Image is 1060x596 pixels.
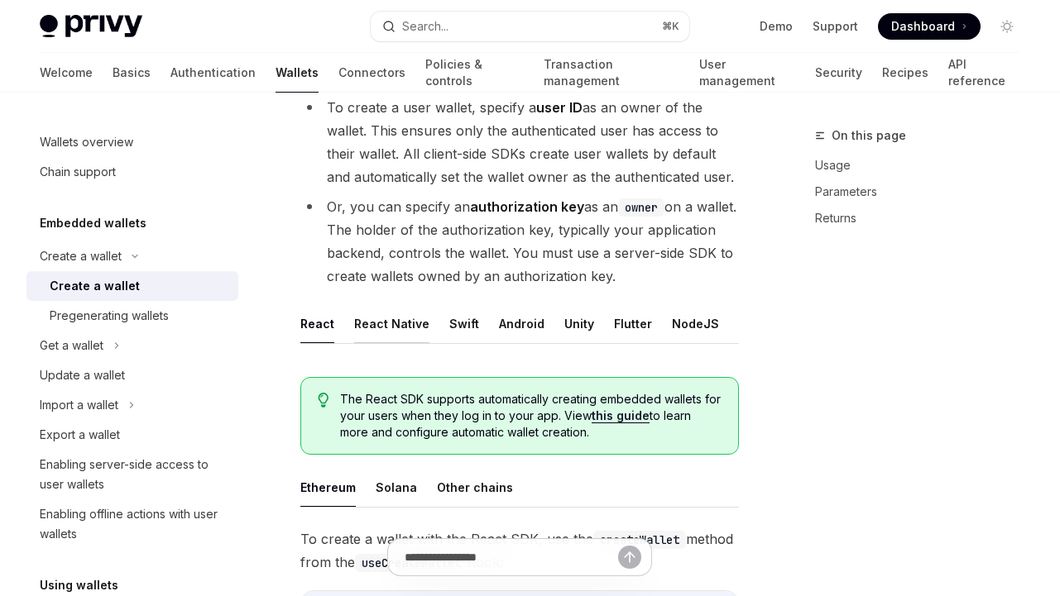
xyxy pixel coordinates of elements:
[276,53,319,93] a: Wallets
[544,53,679,93] a: Transaction management
[371,12,688,41] button: Search...⌘K
[26,450,238,499] a: Enabling server-side access to user wallets
[672,304,719,343] button: NodeJS
[300,96,739,188] li: To create a user wallet, specify a as an owner of the wallet. This ensures only the authenticated...
[338,53,405,93] a: Connectors
[882,53,928,93] a: Recipes
[354,304,429,343] button: React Native
[300,468,356,507] button: Ethereum
[832,126,906,145] span: On this page
[948,53,1020,93] a: API reference
[699,53,796,93] a: User management
[40,365,125,385] div: Update a wallet
[376,468,417,507] button: Solana
[564,304,594,343] button: Unity
[618,546,641,569] button: Send message
[40,162,116,182] div: Chain support
[40,132,133,152] div: Wallets overview
[614,304,652,343] button: Flutter
[26,499,238,549] a: Enabling offline actions with user wallets
[26,420,238,450] a: Export a wallet
[300,195,739,288] li: Or, you can specify an as an on a wallet. The holder of the authorization key, typically your app...
[760,18,793,35] a: Demo
[40,504,228,544] div: Enabling offline actions with user wallets
[40,575,118,595] h5: Using wallets
[40,53,93,93] a: Welcome
[40,213,146,233] h5: Embedded wallets
[425,53,524,93] a: Policies & controls
[618,198,664,217] code: owner
[402,17,448,36] div: Search...
[40,395,118,415] div: Import a wallet
[815,53,862,93] a: Security
[113,53,151,93] a: Basics
[318,393,329,408] svg: Tip
[26,127,238,157] a: Wallets overview
[878,13,981,40] a: Dashboard
[300,527,739,574] span: To create a wallet with the React SDK, use the method from the hook:
[499,304,544,343] button: Android
[437,468,513,507] button: Other chains
[813,18,858,35] a: Support
[40,425,120,445] div: Export a wallet
[170,53,256,93] a: Authentication
[815,205,1034,231] a: Returns
[40,455,228,494] div: Enabling server-side access to user wallets
[593,531,686,549] code: createWallet
[40,336,103,355] div: Get a wallet
[40,15,142,38] img: light logo
[891,18,955,35] span: Dashboard
[815,179,1034,205] a: Parameters
[26,360,238,390] a: Update a wallet
[26,301,238,331] a: Pregenerating wallets
[470,198,584,215] strong: authorization key
[340,391,722,441] span: The React SDK supports automatically creating embedded wallets for your users when they log in to...
[40,246,122,266] div: Create a wallet
[662,20,679,33] span: ⌘ K
[994,13,1020,40] button: Toggle dark mode
[50,276,140,296] div: Create a wallet
[26,271,238,301] a: Create a wallet
[536,99,583,116] strong: user ID
[26,157,238,187] a: Chain support
[592,408,650,423] a: this guide
[449,304,479,343] button: Swift
[300,304,334,343] button: React
[815,152,1034,179] a: Usage
[50,306,169,326] div: Pregenerating wallets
